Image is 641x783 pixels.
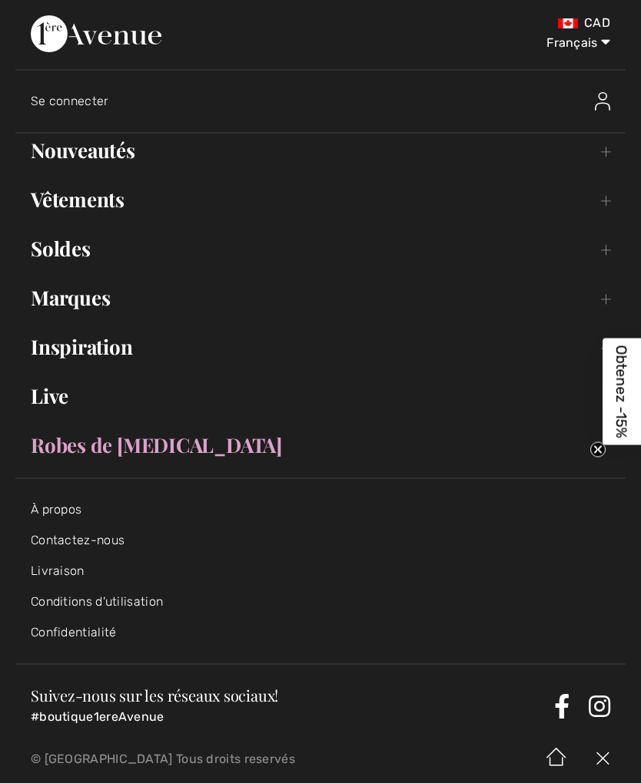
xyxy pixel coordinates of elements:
[38,11,68,25] span: Aide
[15,428,626,462] a: Robes de [MEDICAL_DATA]
[15,281,626,315] a: Marques
[15,183,626,216] a: Vêtements
[590,442,606,458] button: Close teaser
[378,15,610,31] div: CAD
[31,563,85,578] a: Livraison
[15,232,626,266] a: Soldes
[603,339,641,445] div: Obtenez -15%Close teaser
[31,533,125,547] a: Contactez-nous
[595,92,610,111] img: Se connecter
[31,688,548,703] h3: Suivez-nous sur les réseaux sociaux!
[554,694,570,719] a: Facebook
[15,379,626,413] a: Live
[15,330,626,364] a: Inspiration
[31,594,163,609] a: Conditions d'utilisation
[31,502,81,517] a: À propos
[31,625,117,639] a: Confidentialité
[580,735,626,783] img: X
[613,345,631,438] span: Obtenez -15%
[31,15,161,52] img: 1ère Avenue
[533,735,580,783] img: Accueil
[31,94,109,108] span: Se connecter
[589,694,610,719] a: Instagram
[31,709,548,725] p: #boutique1ereAvenue
[31,754,378,765] p: © [GEOGRAPHIC_DATA] Tous droits reservés
[31,77,626,126] a: Se connecterSe connecter
[15,134,626,167] a: Nouveautés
